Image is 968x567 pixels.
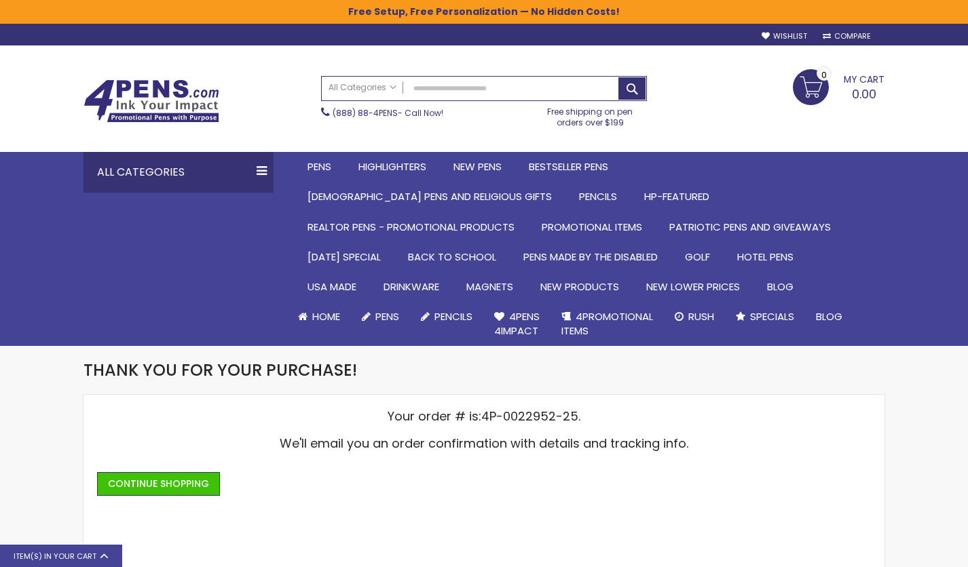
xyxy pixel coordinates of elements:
[805,302,853,332] a: Blog
[308,159,331,174] span: Pens
[294,212,528,242] a: Realtor Pens - Promotional Products
[384,279,439,294] span: Drinkware
[408,250,496,264] span: Back To School
[358,159,426,174] span: Highlighters
[351,302,410,332] a: Pens
[542,220,642,234] span: Promotional Items
[725,302,805,332] a: Specials
[750,309,794,324] span: Specials
[669,220,831,234] span: Patriotic Pens and Giveaways
[656,212,844,242] a: Patriotic Pens and Giveaways
[345,152,440,182] a: Highlighters
[646,279,740,294] span: New Lower Prices
[322,77,403,99] a: All Categories
[579,189,617,203] span: Pencils
[816,309,842,324] span: Blog
[333,107,398,119] a: (888) 88-4PENS
[466,279,513,294] span: Magnets
[83,359,357,381] span: Thank you for your purchase!
[434,309,472,324] span: Pencils
[410,302,483,332] a: Pencils
[308,220,515,234] span: Realtor Pens - Promotional Products
[494,309,540,337] span: 4Pens 4impact
[83,79,219,123] img: 4Pens Custom Pens and Promotional Products
[644,189,709,203] span: hp-featured
[308,250,381,264] span: [DATE] Special
[483,302,551,346] a: 4Pens4impact
[631,182,723,212] a: hp-featured
[308,189,552,203] span: [DEMOGRAPHIC_DATA] Pens and Religious Gifts
[97,435,871,452] p: We'll email you an order confirmation with details and tracking info.
[633,272,753,302] a: New Lower Prices
[97,472,220,496] a: Continue Shopping
[529,159,608,174] span: Bestseller Pens
[753,272,807,302] a: Blog
[762,31,807,41] a: Wishlist
[515,152,622,182] a: Bestseller Pens
[671,242,724,272] a: Golf
[294,242,394,272] a: [DATE] Special
[294,182,565,212] a: [DEMOGRAPHIC_DATA] Pens and Religious Gifts
[510,242,671,272] a: Pens Made By The disabled
[440,152,515,182] a: New Pens
[329,82,396,93] span: All Categories
[370,272,453,302] a: Drinkware
[287,302,351,332] a: Home
[333,107,443,119] span: - Call Now!
[375,309,399,324] span: Pens
[565,182,631,212] a: Pencils
[453,272,527,302] a: Magnets
[294,152,345,182] a: Pens
[664,302,725,332] a: Rush
[523,250,658,264] span: Pens Made By The disabled
[793,69,885,103] a: 0.00 0
[453,159,502,174] span: New Pens
[294,272,370,302] a: USA Made
[724,242,807,272] a: Hotel Pens​
[685,250,710,264] span: Golf
[394,242,510,272] a: Back To School
[540,279,619,294] span: New Products
[481,408,578,425] span: 4P-0022952-25
[852,85,876,102] span: 0.00
[823,31,871,41] a: Compare
[527,272,633,302] a: New Products
[108,477,209,490] span: Continue Shopping
[534,101,648,128] div: Free shipping on pen orders over $199
[561,309,653,337] span: 4PROMOTIONAL ITEMS
[528,212,656,242] a: Promotional Items
[767,279,794,294] span: Blog
[688,309,714,324] span: Rush
[312,309,340,324] span: Home
[737,250,794,264] span: Hotel Pens​
[83,152,274,193] div: All Categories
[97,408,871,425] p: Your order # is: .
[551,302,664,346] a: 4PROMOTIONALITEMS
[821,69,827,81] span: 0
[308,279,356,294] span: USA Made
